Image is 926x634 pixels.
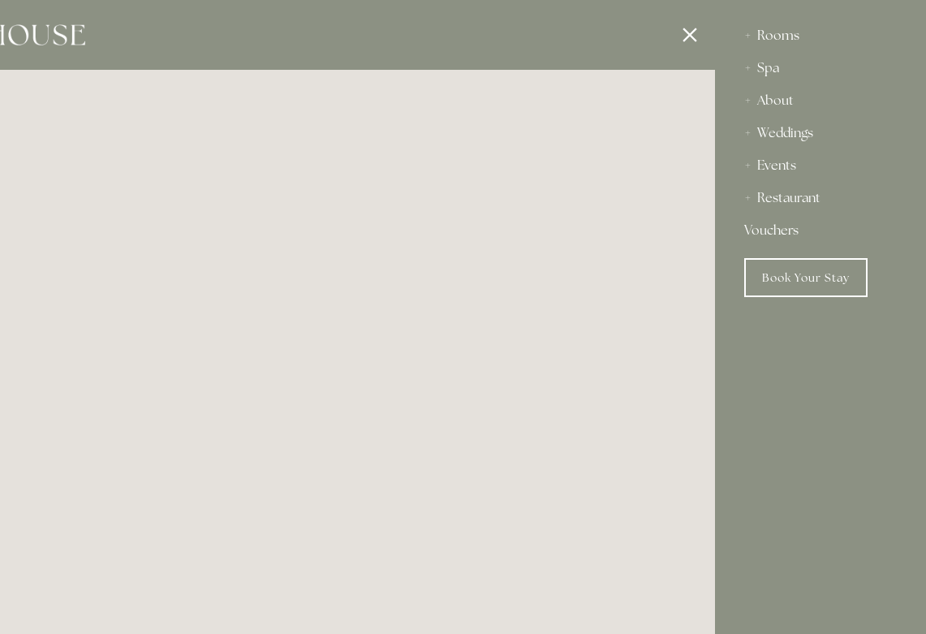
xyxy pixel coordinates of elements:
[744,182,897,214] div: Restaurant
[744,117,897,149] div: Weddings
[744,258,868,297] a: Book Your Stay
[744,214,897,247] a: Vouchers
[744,19,897,52] div: Rooms
[744,84,897,117] div: About
[744,52,897,84] div: Spa
[744,149,897,182] div: Events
